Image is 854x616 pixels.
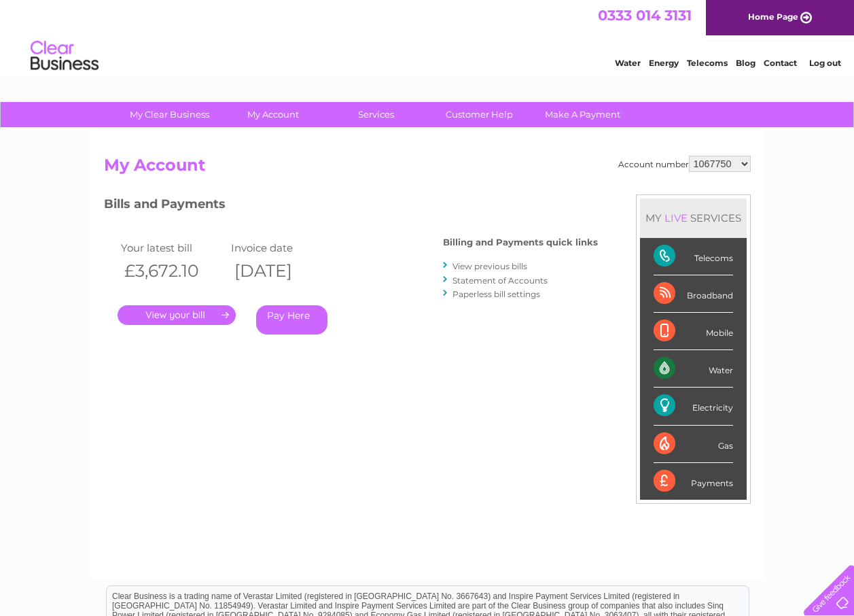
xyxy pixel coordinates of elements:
a: Paperless bill settings [452,289,540,299]
img: logo.png [30,35,99,77]
a: Make A Payment [527,102,639,127]
a: . [118,305,236,325]
div: LIVE [662,211,690,224]
div: Mobile [654,313,733,350]
a: Contact [764,58,797,68]
div: Telecoms [654,238,733,275]
a: Blog [736,58,755,68]
a: Water [615,58,641,68]
a: Services [320,102,432,127]
th: £3,672.10 [118,257,228,285]
div: MY SERVICES [640,199,747,237]
h2: My Account [104,156,751,182]
div: Broadband [654,275,733,313]
a: Log out [809,58,841,68]
h4: Billing and Payments quick links [443,237,598,247]
div: Account number [618,156,751,172]
a: Pay Here [256,305,327,335]
a: My Clear Business [113,102,226,127]
a: Energy [649,58,679,68]
div: Payments [654,463,733,500]
a: 0333 014 3131 [598,7,692,24]
div: Water [654,350,733,388]
a: My Account [217,102,329,127]
a: Telecoms [687,58,728,68]
td: Invoice date [228,239,338,257]
th: [DATE] [228,257,338,285]
td: Your latest bill [118,239,228,257]
a: View previous bills [452,261,527,271]
h3: Bills and Payments [104,194,598,218]
div: Electricity [654,388,733,425]
div: Gas [654,426,733,463]
a: Customer Help [423,102,535,127]
a: Statement of Accounts [452,275,548,286]
div: Clear Business is a trading name of Verastar Limited (registered in [GEOGRAPHIC_DATA] No. 3667643... [107,7,749,66]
